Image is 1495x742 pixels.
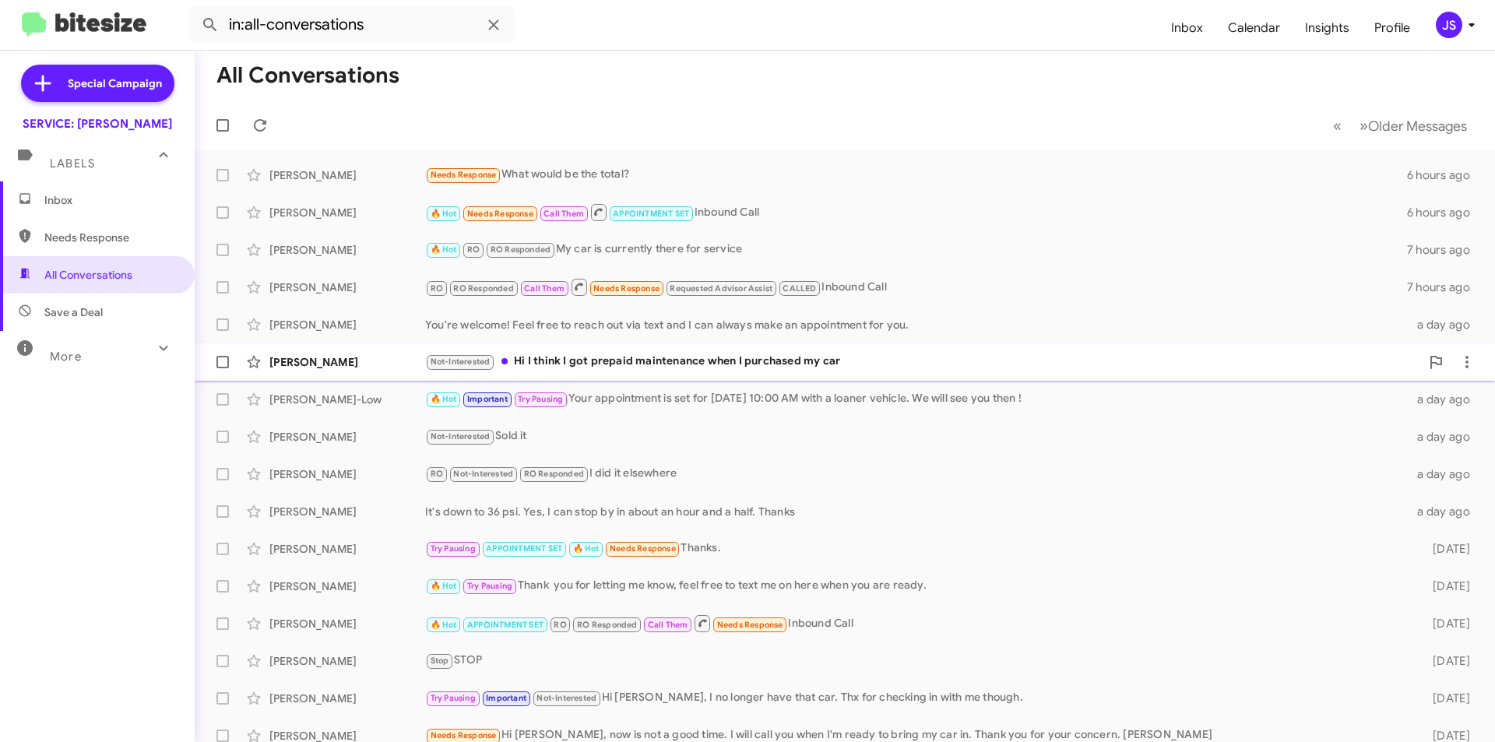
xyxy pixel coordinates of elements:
[425,277,1407,297] div: Inbound Call
[431,620,457,630] span: 🔥 Hot
[467,620,543,630] span: APPOINTMENT SET
[44,230,177,245] span: Needs Response
[717,620,783,630] span: Needs Response
[269,616,425,631] div: [PERSON_NAME]
[613,209,689,219] span: APPOINTMENT SET
[486,543,562,554] span: APPOINTMENT SET
[1215,5,1293,51] span: Calendar
[467,244,480,255] span: RO
[1408,504,1483,519] div: a day ago
[1159,5,1215,51] a: Inbox
[524,469,584,479] span: RO Responded
[1324,110,1476,142] nav: Page navigation example
[425,390,1408,408] div: Your appointment is set for [DATE] 10:00 AM with a loaner vehicle. We will see you then !
[269,242,425,258] div: [PERSON_NAME]
[467,209,533,219] span: Needs Response
[1333,116,1342,135] span: «
[431,244,457,255] span: 🔥 Hot
[188,6,515,44] input: Search
[269,429,425,445] div: [PERSON_NAME]
[593,283,660,294] span: Needs Response
[1408,541,1483,557] div: [DATE]
[431,431,491,441] span: Not-Interested
[269,466,425,482] div: [PERSON_NAME]
[269,541,425,557] div: [PERSON_NAME]
[269,354,425,370] div: [PERSON_NAME]
[1408,392,1483,407] div: a day ago
[23,116,172,132] div: SERVICE: [PERSON_NAME]
[431,469,443,479] span: RO
[431,209,457,219] span: 🔥 Hot
[425,540,1408,557] div: Thanks.
[1293,5,1362,51] a: Insights
[1407,205,1483,220] div: 6 hours ago
[1350,110,1476,142] button: Next
[431,357,491,367] span: Not-Interested
[269,280,425,295] div: [PERSON_NAME]
[486,693,526,703] span: Important
[425,614,1408,633] div: Inbound Call
[543,209,584,219] span: Call Them
[50,350,82,364] span: More
[1408,691,1483,706] div: [DATE]
[431,693,476,703] span: Try Pausing
[518,394,563,404] span: Try Pausing
[431,283,443,294] span: RO
[68,76,162,91] span: Special Campaign
[1408,466,1483,482] div: a day ago
[269,317,425,332] div: [PERSON_NAME]
[216,63,399,88] h1: All Conversations
[431,170,497,180] span: Needs Response
[431,543,476,554] span: Try Pausing
[554,620,566,630] span: RO
[269,167,425,183] div: [PERSON_NAME]
[269,691,425,706] div: [PERSON_NAME]
[425,241,1407,258] div: My car is currently there for service
[425,652,1408,670] div: STOP
[431,730,497,740] span: Needs Response
[610,543,676,554] span: Needs Response
[1324,110,1351,142] button: Previous
[21,65,174,102] a: Special Campaign
[453,283,513,294] span: RO Responded
[425,202,1407,222] div: Inbound Call
[425,504,1408,519] div: It's down to 36 psi. Yes, I can stop by in about an hour and a half. Thanks
[269,578,425,594] div: [PERSON_NAME]
[425,465,1408,483] div: I did it elsewhere
[425,427,1408,445] div: Sold it
[425,577,1408,595] div: Thank you for letting me know, feel free to text me on here when you are ready.
[1436,12,1462,38] div: JS
[467,581,512,591] span: Try Pausing
[577,620,637,630] span: RO Responded
[1423,12,1478,38] button: JS
[1362,5,1423,51] a: Profile
[536,693,596,703] span: Not-Interested
[648,620,688,630] span: Call Them
[425,689,1408,707] div: Hi [PERSON_NAME], I no longer have that car. Thx for checking in with me though.
[1368,118,1467,135] span: Older Messages
[1408,653,1483,669] div: [DATE]
[431,581,457,591] span: 🔥 Hot
[1407,280,1483,295] div: 7 hours ago
[269,504,425,519] div: [PERSON_NAME]
[1407,242,1483,258] div: 7 hours ago
[491,244,551,255] span: RO Responded
[1408,578,1483,594] div: [DATE]
[50,156,95,171] span: Labels
[269,205,425,220] div: [PERSON_NAME]
[425,353,1420,371] div: Hi I think I got prepaid maintenance when I purchased my car
[670,283,772,294] span: Requested Advisor Assist
[1408,429,1483,445] div: a day ago
[524,283,565,294] span: Call Them
[467,394,508,404] span: Important
[425,166,1407,184] div: What would be the total?
[425,317,1408,332] div: You're welcome! Feel free to reach out via text and I can always make an appointment for you.
[1408,317,1483,332] div: a day ago
[573,543,600,554] span: 🔥 Hot
[431,656,449,666] span: Stop
[269,392,425,407] div: [PERSON_NAME]-Low
[453,469,513,479] span: Not-Interested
